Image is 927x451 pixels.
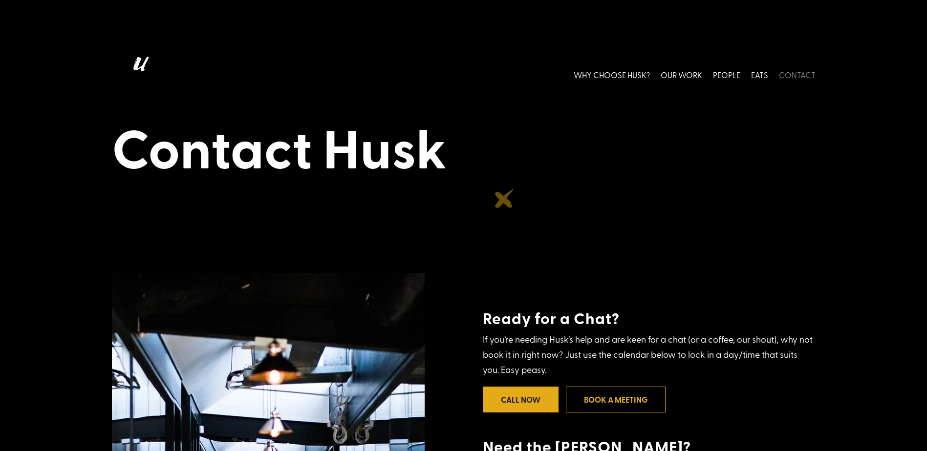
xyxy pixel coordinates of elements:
[661,53,702,96] a: OUR WORK
[713,53,740,96] a: PEOPLE
[751,53,768,96] a: EATS
[483,387,559,412] a: Call Now
[483,308,815,332] h4: Ready for a Chat?
[112,115,816,184] h1: Contact Husk
[779,53,816,96] a: CONTACT
[112,53,166,96] img: Husk logo
[574,53,650,96] a: WHY CHOOSE HUSK?
[566,387,666,412] a: Book a meeting
[483,332,815,377] p: If you’re needing Husk’s help and are keen for a chat (or a coffee, our shout), why not book it i...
